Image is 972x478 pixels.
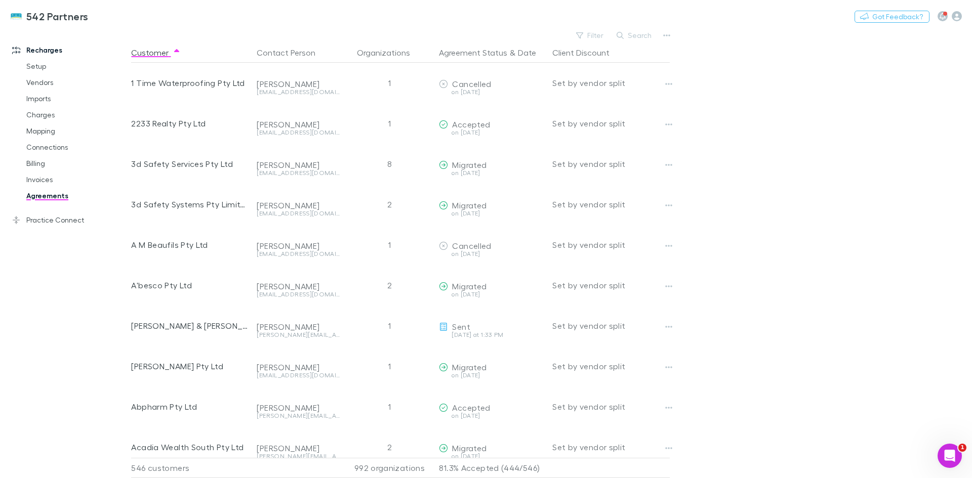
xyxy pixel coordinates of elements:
[257,160,340,170] div: [PERSON_NAME]
[2,212,137,228] a: Practice Connect
[439,413,544,419] div: on [DATE]
[131,184,249,225] div: 3d Safety Systems Pty Limited
[552,427,670,467] div: Set by vendor split
[344,306,435,346] div: 1
[257,332,340,338] div: [PERSON_NAME][EMAIL_ADDRESS][DOMAIN_NAME]
[4,4,95,28] a: 542 Partners
[16,74,137,91] a: Vendors
[131,458,253,478] div: 546 customers
[452,403,490,412] span: Accepted
[452,160,487,169] span: Migrated
[26,10,89,22] h3: 542 Partners
[131,265,249,306] div: A'besco Pty Ltd
[452,322,470,331] span: Sent
[344,63,435,103] div: 1
[16,171,137,188] a: Invoices
[452,241,491,250] span: Cancelled
[452,281,487,291] span: Migrated
[131,306,249,346] div: [PERSON_NAME] & [PERSON_NAME]
[257,89,340,95] div: [EMAIL_ADDRESS][DOMAIN_NAME]
[257,119,340,129] div: [PERSON_NAME]
[257,322,340,332] div: [PERSON_NAME]
[257,413,340,419] div: [PERSON_NAME][EMAIL_ADDRESS][DOMAIN_NAME]
[257,170,340,176] div: [EMAIL_ADDRESS][DOMAIN_NAME]
[439,332,544,338] div: [DATE] at 1:33 PM
[257,79,340,89] div: [PERSON_NAME]
[439,458,544,477] p: 81.3% Accepted (444/546)
[131,103,249,144] div: 2233 Realty Pty Ltd
[344,225,435,265] div: 1
[855,11,929,23] button: Got Feedback?
[344,458,435,478] div: 992 organizations
[131,144,249,184] div: 3d Safety Services Pty Ltd
[344,144,435,184] div: 8
[552,346,670,386] div: Set by vendor split
[257,129,340,136] div: [EMAIL_ADDRESS][DOMAIN_NAME]
[439,210,544,216] div: on [DATE]
[552,306,670,346] div: Set by vendor split
[257,362,340,372] div: [PERSON_NAME]
[439,251,544,257] div: on [DATE]
[518,42,536,63] button: Date
[552,103,670,144] div: Set by vendor split
[131,42,181,63] button: Customer
[344,103,435,144] div: 1
[552,144,670,184] div: Set by vendor split
[439,42,544,63] div: &
[612,29,658,41] button: Search
[257,42,328,63] button: Contact Person
[16,155,137,171] a: Billing
[452,119,490,129] span: Accepted
[16,58,137,74] a: Setup
[16,139,137,155] a: Connections
[439,453,544,459] div: on [DATE]
[439,170,544,176] div: on [DATE]
[958,444,966,452] span: 1
[552,184,670,225] div: Set by vendor split
[16,188,137,204] a: Agreements
[552,225,670,265] div: Set by vendor split
[131,346,249,386] div: [PERSON_NAME] Pty Ltd
[344,427,435,467] div: 2
[16,123,137,139] a: Mapping
[257,291,340,297] div: [EMAIL_ADDRESS][DOMAIN_NAME]
[344,265,435,306] div: 2
[439,291,544,297] div: on [DATE]
[257,372,340,378] div: [EMAIL_ADDRESS][DOMAIN_NAME]
[10,10,22,22] img: 542 Partners's Logo
[257,453,340,459] div: [PERSON_NAME][EMAIL_ADDRESS][PERSON_NAME][DOMAIN_NAME]
[131,63,249,103] div: 1 Time Waterproofing Pty Ltd
[2,42,137,58] a: Recharges
[131,386,249,427] div: Abpharm Pty Ltd
[552,386,670,427] div: Set by vendor split
[452,200,487,210] span: Migrated
[938,444,962,468] iframe: Intercom live chat
[452,443,487,453] span: Migrated
[344,184,435,225] div: 2
[257,403,340,413] div: [PERSON_NAME]
[344,346,435,386] div: 1
[257,241,340,251] div: [PERSON_NAME]
[452,362,487,372] span: Migrated
[257,251,340,257] div: [EMAIL_ADDRESS][DOMAIN_NAME]
[344,386,435,427] div: 1
[552,63,670,103] div: Set by vendor split
[552,42,622,63] button: Client Discount
[357,42,422,63] button: Organizations
[257,281,340,291] div: [PERSON_NAME]
[257,443,340,453] div: [PERSON_NAME]
[571,29,610,41] button: Filter
[16,107,137,123] a: Charges
[439,129,544,136] div: on [DATE]
[439,89,544,95] div: on [DATE]
[439,42,507,63] button: Agreement Status
[452,79,491,89] span: Cancelled
[257,210,340,216] div: [EMAIL_ADDRESS][DOMAIN_NAME]
[131,427,249,467] div: Acadia Wealth South Pty Ltd
[131,225,249,265] div: A M Beaufils Pty Ltd
[552,265,670,306] div: Set by vendor split
[439,372,544,378] div: on [DATE]
[257,200,340,210] div: [PERSON_NAME]
[16,91,137,107] a: Imports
